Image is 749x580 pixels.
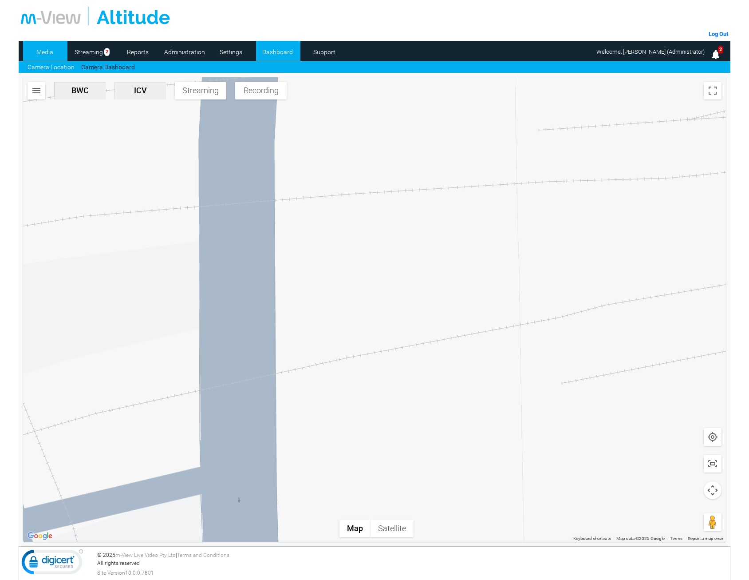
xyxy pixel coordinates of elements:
button: Drag Pegman onto the map to open Street View [704,513,721,531]
a: Terms and Conditions [177,552,229,558]
a: Report a map error [688,536,723,541]
img: svg+xml,%3Csvg%20xmlns%3D%22http%3A%2F%2Fwww.w3.org%2F2000%2Fsvg%22%20height%3D%2224%22%20viewBox... [31,85,42,96]
a: Media [23,45,66,59]
button: ICV [114,82,166,99]
img: Google [25,530,55,542]
img: DigiCert Secured Site Seal [21,549,83,579]
img: svg+xml,%3Csvg%20xmlns%3D%22http%3A%2F%2Fwww.w3.org%2F2000%2Fsvg%22%20height%3D%2224%22%20viewBox... [707,432,718,442]
button: Toggle fullscreen view [704,82,721,99]
span: Welcome, [PERSON_NAME] (Administrator) [596,48,705,55]
button: Show all cameras [704,455,721,473]
a: Settings [209,45,252,59]
span: 2 [104,48,110,56]
a: Camera Location [28,63,75,72]
button: Map camera controls [704,481,721,499]
button: Show satellite imagery [371,520,414,537]
div: © 2025 | All rights reserved [97,551,728,577]
a: Terms (opens in new tab) [670,536,682,541]
span: Streaming [178,86,223,95]
button: Streaming [175,82,226,99]
button: Recording [235,82,287,99]
a: Log Out [709,31,728,37]
span: Map data ©2025 Google [616,536,665,541]
div: Site Version [97,569,728,577]
button: Keyboard shortcuts [573,536,611,542]
a: Streaming [70,45,107,59]
a: Open this area in Google Maps (opens a new window) [25,530,55,542]
a: Reports [116,45,159,59]
span: 2 [718,46,723,54]
a: m-View Live Video Pty Ltd [115,552,176,558]
button: Search [28,82,45,99]
span: ICV [118,86,162,95]
img: svg+xml,%3Csvg%20xmlns%3D%22http%3A%2F%2Fwww.w3.org%2F2000%2Fsvg%22%20height%3D%2224%22%20viewBox... [707,458,718,469]
img: bell25.png [710,49,721,60]
span: BWC [58,86,102,95]
button: Show street map [339,520,371,537]
span: Recording [239,86,283,95]
button: BWC [54,82,106,99]
a: Camera Dashboard [81,63,135,72]
a: Support [303,45,346,59]
a: Dashboard [256,45,299,59]
button: Show user location [704,428,721,446]
span: 10.0.0.7801 [125,569,154,577]
a: Administration [163,45,206,59]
